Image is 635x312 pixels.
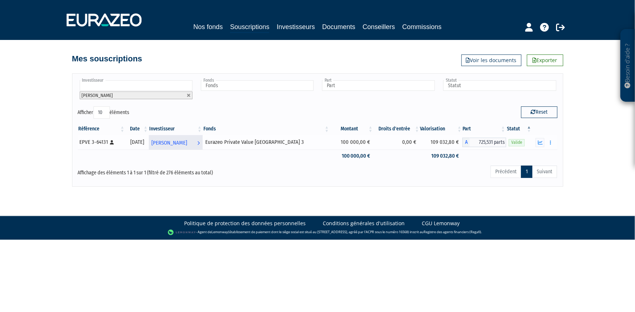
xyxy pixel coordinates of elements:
img: logo-lemonway.png [168,229,196,236]
a: Exporter [527,54,563,66]
div: Affichage des éléments 1 à 1 sur 1 (filtré de 276 éléments au total) [78,165,271,177]
a: Lemonway [211,230,228,234]
th: Part: activer pour trier la colonne par ordre croissant [463,123,506,135]
th: Droits d'entrée: activer pour trier la colonne par ordre croissant [374,123,420,135]
th: Investisseur: activer pour trier la colonne par ordre croissant [149,123,203,135]
span: [PERSON_NAME] [152,136,187,150]
td: 0,00 € [374,135,420,150]
a: 1 [521,166,532,178]
a: Conditions générales d'utilisation [323,220,405,227]
a: Documents [322,22,356,32]
td: 109 032,80 € [420,150,463,162]
td: 100 000,00 € [330,150,374,162]
h4: Mes souscriptions [72,54,142,63]
div: - Agent de (établissement de paiement dont le siège social est situé au [STREET_ADDRESS], agréé p... [7,229,628,236]
a: Registre des agents financiers (Regafi) [424,230,481,234]
a: CGU Lemonway [422,220,460,227]
p: Besoin d'aide ? [624,33,632,98]
a: [PERSON_NAME] [149,135,203,150]
td: 109 032,80 € [420,135,463,150]
button: Reset [521,106,557,118]
span: [PERSON_NAME] [82,93,113,98]
th: Fonds: activer pour trier la colonne par ordre croissant [203,123,330,135]
div: A - Eurazeo Private Value Europe 3 [463,138,506,147]
span: Valide [509,139,525,146]
a: Nos fonds [193,22,223,32]
a: Investisseurs [277,22,315,32]
th: Valorisation: activer pour trier la colonne par ordre croissant [420,123,463,135]
span: A [463,138,470,147]
th: Référence : activer pour trier la colonne par ordre croissant [78,123,126,135]
div: [DATE] [128,138,146,146]
label: Afficher éléments [78,106,130,119]
i: [Français] Personne physique [110,140,114,145]
a: Politique de protection des données personnelles [184,220,306,227]
th: Statut : activer pour trier la colonne par ordre d&eacute;croissant [506,123,532,135]
select: Afficheréléments [94,106,110,119]
img: 1732889491-logotype_eurazeo_blanc_rvb.png [67,13,142,27]
span: 725,531 parts [470,138,506,147]
th: Date: activer pour trier la colonne par ordre croissant [126,123,149,135]
div: EPVE 3-64131 [80,138,123,146]
th: Montant: activer pour trier la colonne par ordre croissant [330,123,374,135]
a: Conseillers [363,22,395,32]
a: Souscriptions [230,22,269,33]
div: Eurazeo Private Value [GEOGRAPHIC_DATA] 3 [205,138,328,146]
a: Commissions [402,22,442,32]
a: Voir les documents [461,54,521,66]
i: Voir l'investisseur [197,136,200,150]
td: 100 000,00 € [330,135,374,150]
